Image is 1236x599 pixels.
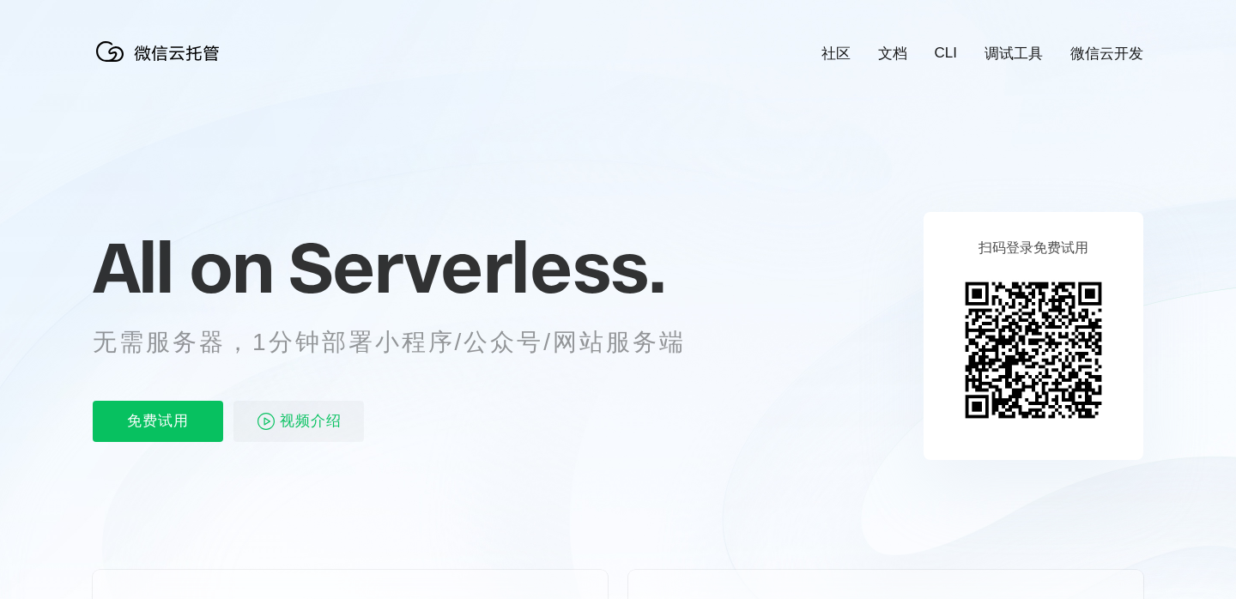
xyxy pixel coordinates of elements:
a: 社区 [821,44,851,64]
span: Serverless. [288,224,665,310]
p: 扫码登录免费试用 [978,239,1088,257]
img: 微信云托管 [93,34,230,69]
span: 视频介绍 [280,401,342,442]
a: 调试工具 [985,44,1043,64]
img: video_play.svg [256,411,276,432]
a: 微信云托管 [93,57,230,71]
span: All on [93,224,272,310]
a: CLI [935,45,957,62]
a: 文档 [878,44,907,64]
p: 免费试用 [93,401,223,442]
p: 无需服务器，1分钟部署小程序/公众号/网站服务端 [93,325,718,360]
a: 微信云开发 [1070,44,1143,64]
